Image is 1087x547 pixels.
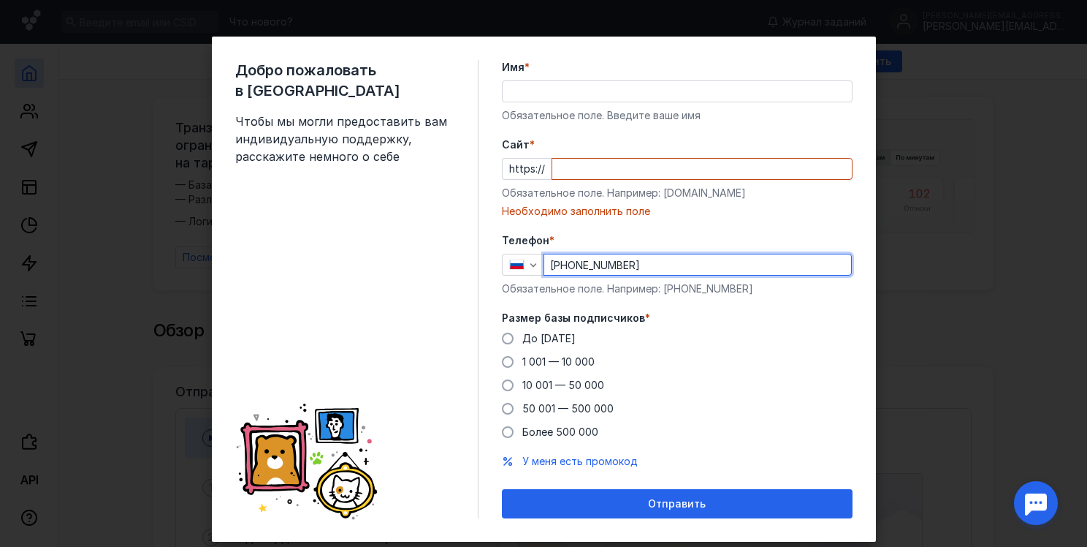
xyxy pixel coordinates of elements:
[235,60,454,101] span: Добро пожаловать в [GEOGRAPHIC_DATA]
[502,233,549,248] span: Телефон
[522,379,604,391] span: 10 001 — 50 000
[502,60,525,75] span: Имя
[522,332,576,344] span: До [DATE]
[522,355,595,368] span: 1 001 — 10 000
[502,137,530,152] span: Cайт
[502,489,853,518] button: Отправить
[522,454,638,469] button: У меня есть промокод
[502,282,853,296] div: Обязательное поле. Например: [PHONE_NUMBER]
[235,113,454,165] span: Чтобы мы могли предоставить вам индивидуальную поддержку, расскажите немного о себе
[502,108,853,123] div: Обязательное поле. Введите ваше имя
[522,402,614,415] span: 50 001 — 500 000
[502,311,645,325] span: Размер базы подписчиков
[522,426,598,438] span: Более 500 000
[648,498,706,510] span: Отправить
[502,186,853,200] div: Обязательное поле. Например: [DOMAIN_NAME]
[522,455,638,467] span: У меня есть промокод
[502,204,853,219] div: Необходимо заполнить поле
